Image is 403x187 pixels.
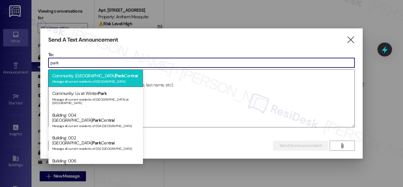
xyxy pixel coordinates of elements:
span: ra [133,73,137,79]
p: To: [48,51,355,58]
span: Park [92,163,101,169]
div: Message all current residents of [GEOGRAPHIC_DATA] [52,78,139,84]
i:  [340,143,344,148]
div: Community: [GEOGRAPHIC_DATA] Cent l [48,69,143,87]
span: Park [92,140,101,146]
div: Message all current residents of [GEOGRAPHIC_DATA] at [GEOGRAPHIC_DATA] [52,96,139,105]
h3: Send A Text Announcement [48,36,118,44]
span: Park [98,91,107,96]
button: Send Announcement [273,141,328,151]
div: Building: 004 [GEOGRAPHIC_DATA] Cent l [48,109,143,132]
div: Building: 006 [GEOGRAPHIC_DATA] Cent l [48,155,143,178]
span: ra [110,140,114,146]
span: Send Announcement [280,142,321,149]
div: Building: 002 [GEOGRAPHIC_DATA] Cent l [48,131,143,155]
input: Type to select the units, buildings, or communities you want to message. (e.g. 'Unit 1A', 'Buildi... [48,58,355,67]
span: Park [115,73,124,79]
i:  [346,37,355,43]
div: Message all current residents of 004 [GEOGRAPHIC_DATA] [52,123,139,128]
span: ra [110,117,114,123]
span: ra [110,163,114,169]
span: Park [92,117,101,123]
div: Message all current residents of 002 [GEOGRAPHIC_DATA] [52,145,139,151]
div: Community: Liv at Winter [48,87,143,108]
